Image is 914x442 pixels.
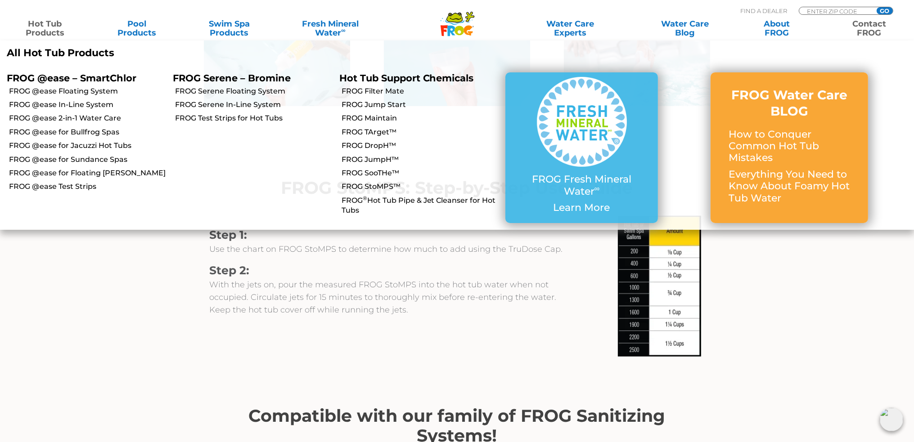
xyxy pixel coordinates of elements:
a: FROG StoMPS™ [342,182,499,192]
p: Everything You Need to Know About Foamy Hot Tub Water [729,169,850,204]
input: GO [877,7,893,14]
a: FROG Water Care BLOG How to Conquer Common Hot Tub Mistakes Everything You Need to Know About Foa... [729,87,850,209]
a: All Hot Tub Products [7,47,450,59]
a: FROG®Hot Tub Pipe & Jet Cleanser for Hot Tubs [342,196,499,216]
a: Hot Tub Support Chemicals [339,72,474,84]
img: StoMPS_Chart [618,216,701,357]
a: FROG @ease for Sundance Spas [9,155,166,165]
sup: ∞ [341,27,346,34]
a: FROG Maintain [342,113,499,123]
p: Find A Dealer [740,7,787,15]
a: Swim SpaProducts [194,19,265,37]
input: Zip Code Form [806,7,867,15]
a: FROG SooTHe™ [342,168,499,178]
h3: FROG Water Care BLOG [729,87,850,120]
p: Use the chart on FROG StoMPS to determine how much to add using the TruDose Cap. [210,243,570,255]
a: FROG @ease for Bullfrog Spas [9,127,166,137]
a: FROG Serene In-Line System [175,100,332,110]
a: Water CareExperts [512,19,629,37]
a: PoolProducts [101,19,173,37]
img: openIcon [880,408,903,431]
a: ContactFROG [833,19,905,37]
p: FROG @ease – SmartChlor [7,72,159,84]
a: Hot TubProducts [9,19,81,37]
a: FROG @ease 2-in-1 Water Care [9,113,166,123]
a: FROG @ease In-Line System [9,100,166,110]
sup: ∞ [594,184,600,193]
h3: Step 2: [210,263,570,278]
a: AboutFROG [741,19,813,37]
a: FROG Fresh Mineral Water∞ Learn More [523,77,640,218]
a: FROG @ease Test Strips [9,182,166,192]
a: FROG Test Strips for Hot Tubs [175,113,332,123]
p: FROG Serene – Bromine [173,72,325,84]
a: Fresh MineralWater∞ [285,19,375,37]
a: FROG Serene Floating System [175,86,332,96]
a: FROG @ease for Jacuzzi Hot Tubs [9,141,166,151]
a: FROG @ease for Floating [PERSON_NAME] [9,168,166,178]
sup: ® [363,195,367,201]
a: FROG Filter Mate [342,86,499,96]
a: FROG DropH™ [342,141,499,151]
a: Water CareBlog [649,19,720,37]
p: Learn More [523,202,640,214]
a: FROG Jump Start [342,100,499,110]
a: FROG @ease Floating System [9,86,166,96]
p: FROG Fresh Mineral Water [523,174,640,197]
a: FROG TArget™ [342,127,499,137]
h3: Step 1: [210,227,570,243]
p: How to Conquer Common Hot Tub Mistakes [729,129,850,164]
p: With the jets on, pour the measured FROG StoMPS into the hot tub water when not occupied. Circula... [210,278,570,316]
a: FROG JumpH™ [342,155,499,165]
